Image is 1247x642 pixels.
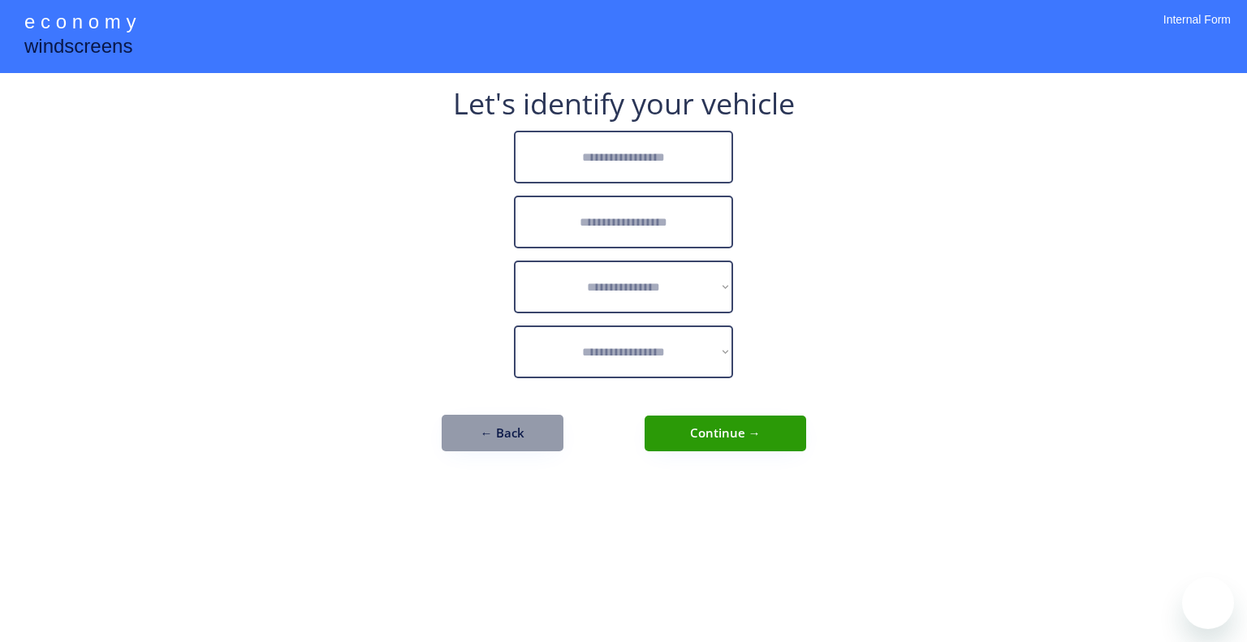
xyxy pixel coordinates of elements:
div: e c o n o m y [24,8,136,39]
div: Internal Form [1163,12,1231,49]
button: Continue → [645,416,806,451]
button: ← Back [442,415,563,451]
div: Let's identify your vehicle [453,89,795,118]
iframe: Button to launch messaging window [1182,577,1234,629]
div: windscreens [24,32,132,64]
